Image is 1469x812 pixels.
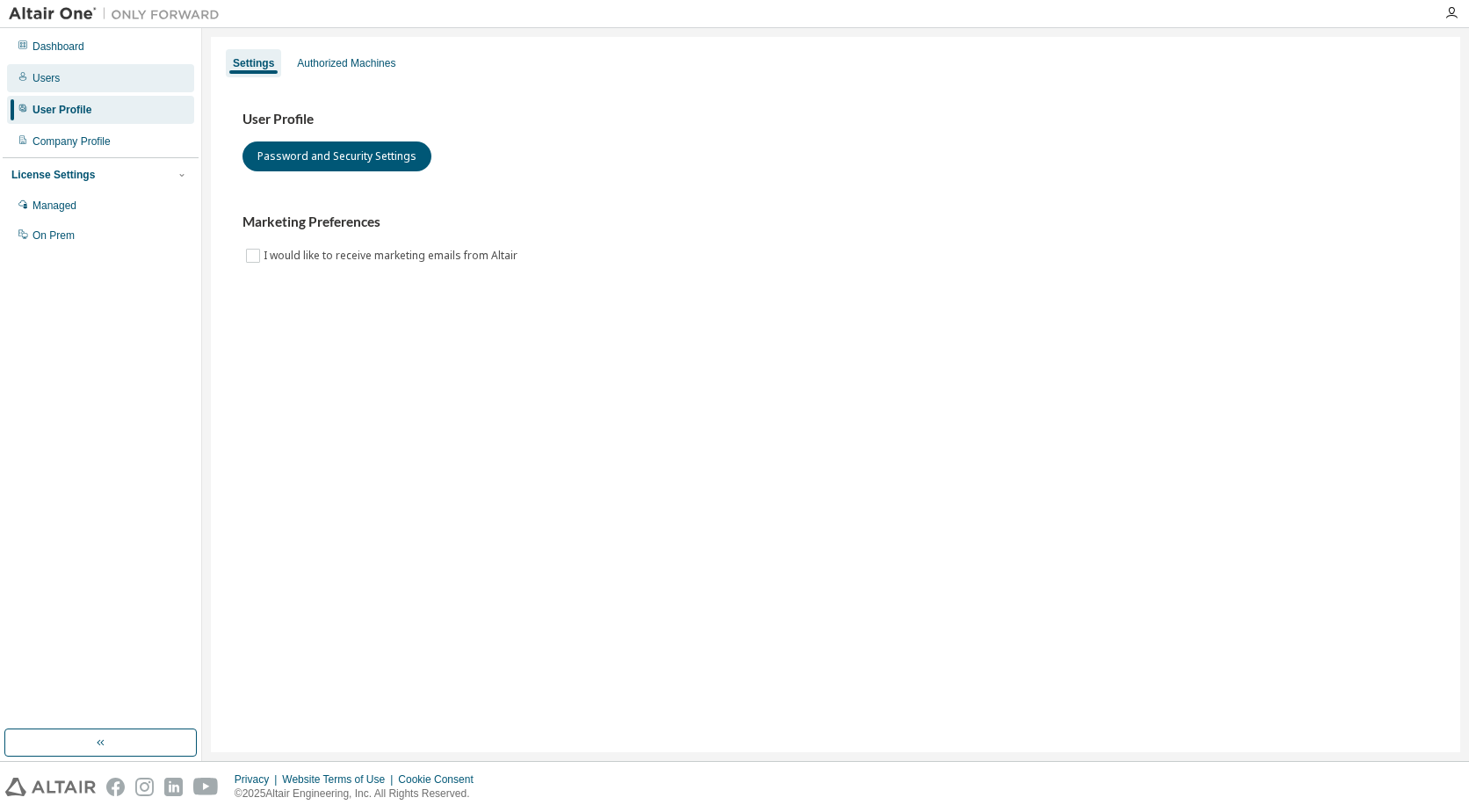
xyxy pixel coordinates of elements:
[33,71,60,85] div: Users
[106,778,125,796] img: facebook.svg
[264,245,521,266] label: I would like to receive marketing emails from Altair
[297,56,395,70] div: Authorized Machines
[235,772,282,787] div: Privacy
[242,214,1429,231] h3: Marketing Preferences
[33,134,111,149] div: Company Profile
[9,5,228,23] img: Altair One
[5,778,96,796] img: altair_logo.svg
[398,772,483,787] div: Cookie Consent
[135,778,154,796] img: instagram.svg
[242,141,431,171] button: Password and Security Settings
[235,787,484,801] p: © 2025 Altair Engineering, Inc. All Rights Reserved.
[193,778,219,796] img: youtube.svg
[282,772,398,787] div: Website Terms of Use
[33,199,76,213] div: Managed
[164,778,183,796] img: linkedin.svg
[33,103,91,117] div: User Profile
[11,168,95,182] div: License Settings
[33,40,84,54] div: Dashboard
[233,56,274,70] div: Settings
[33,228,75,243] div: On Prem
[242,111,1429,128] h3: User Profile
